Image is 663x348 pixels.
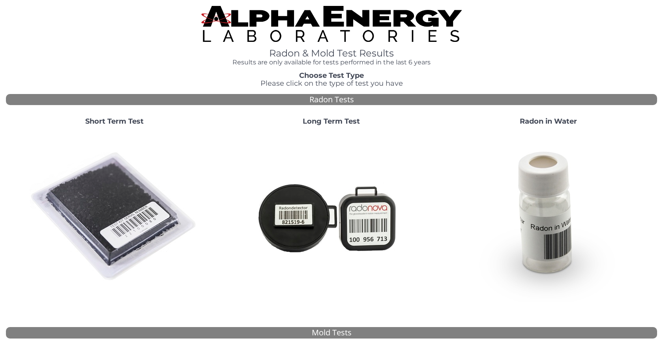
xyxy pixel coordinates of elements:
img: Radtrak2vsRadtrak3.jpg [247,132,416,302]
img: ShortTerm.jpg [30,132,199,302]
h4: Results are only available for tests performed in the last 6 years [201,59,462,66]
strong: Long Term Test [303,117,360,126]
strong: Choose Test Type [299,71,364,80]
strong: Short Term Test [85,117,144,126]
img: TightCrop.jpg [201,6,462,42]
h1: Radon & Mold Test Results [201,48,462,58]
img: RadoninWater.jpg [464,132,633,302]
strong: Radon in Water [520,117,577,126]
span: Please click on the type of test you have [260,79,403,88]
div: Radon Tests [6,94,657,105]
div: Mold Tests [6,327,657,339]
